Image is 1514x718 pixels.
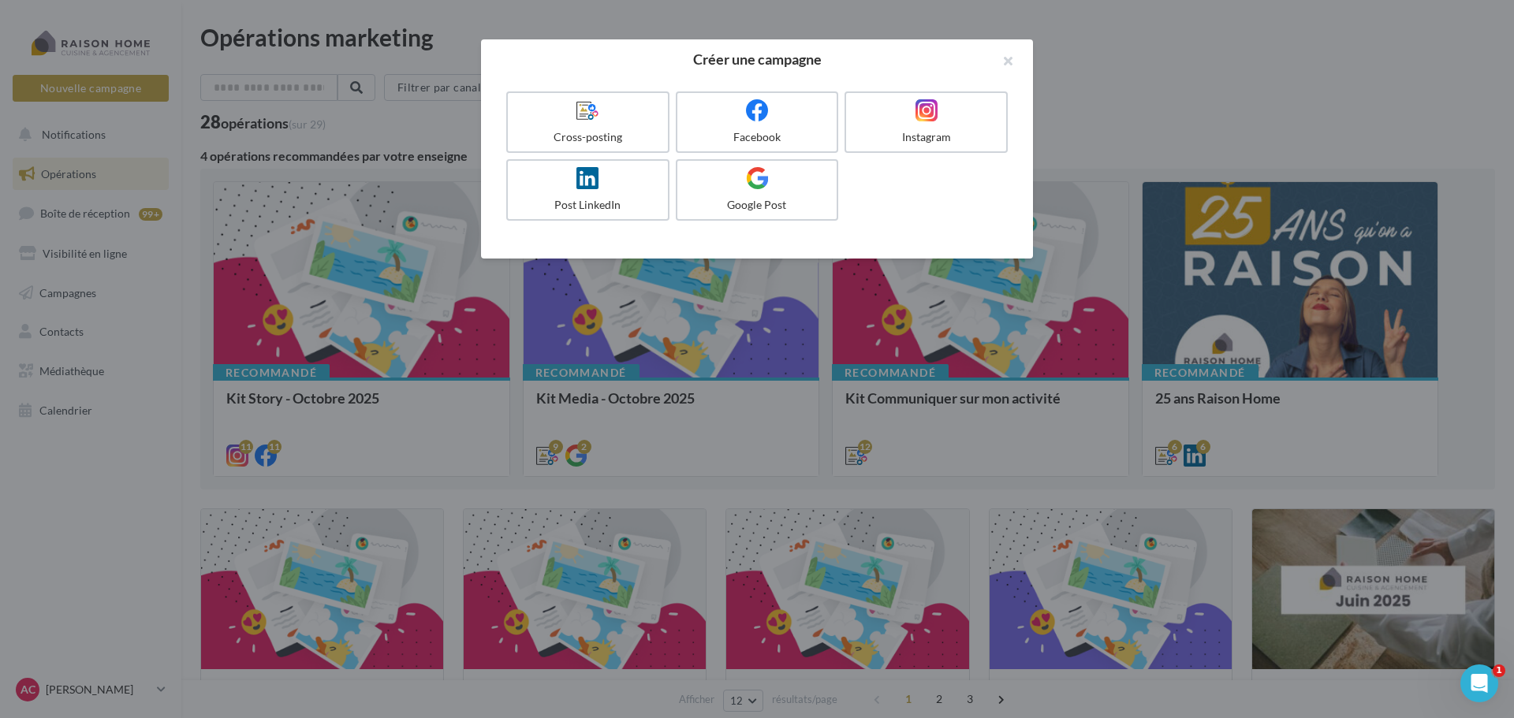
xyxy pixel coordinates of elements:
h2: Créer une campagne [506,52,1008,66]
div: Google Post [684,197,831,213]
iframe: Intercom live chat [1460,664,1498,702]
div: Post LinkedIn [514,197,662,213]
div: Cross-posting [514,129,662,145]
div: Instagram [852,129,1000,145]
div: Facebook [684,129,831,145]
span: 1 [1493,664,1505,677]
